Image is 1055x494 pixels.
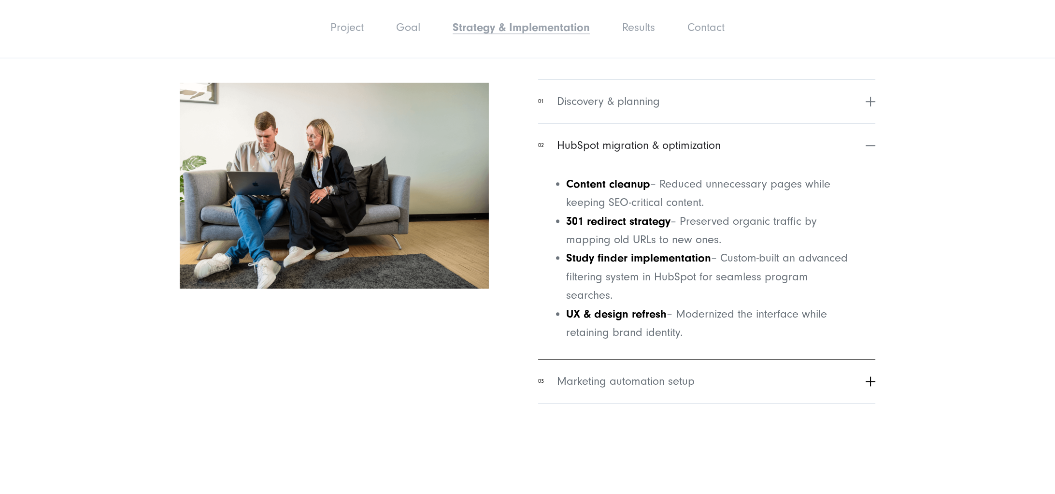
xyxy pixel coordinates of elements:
span: 02 [538,142,544,150]
strong: Content cleanup [566,178,650,191]
strong: UX & design refresh [566,308,667,321]
a: Project [330,21,364,34]
a: Strategy & Implementation [453,21,590,34]
a: Results [622,21,655,34]
span: – Preserved organic traffic by mapping old URLs to new ones. [566,215,817,247]
span: – Reduced unnecessary pages while keeping SEO-critical content. [566,178,830,209]
span: 01 [538,98,544,106]
a: Goal [396,21,420,34]
span: HubSpot migration & optimization [557,137,721,155]
img: a man and a woman sitting on a grey sofa in a modern office or home setting. The man is wearing a... [180,83,489,290]
button: 01Discovery & planning [538,80,875,124]
button: 03Marketing automation setup [538,360,875,404]
span: Discovery & planning [557,93,660,111]
strong: 301 redirect strategy [566,215,670,228]
span: Marketing automation setup [557,373,695,391]
button: 02HubSpot migration & optimization [538,124,875,168]
span: 03 [538,378,544,386]
span: – Custom-built an advanced filtering system in HubSpot for seamless program searches. [566,252,848,302]
span: – Modernized the interface while retaining brand identity. [566,308,827,339]
a: Contact [687,21,725,34]
span: Study finder implementation [566,252,711,265]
